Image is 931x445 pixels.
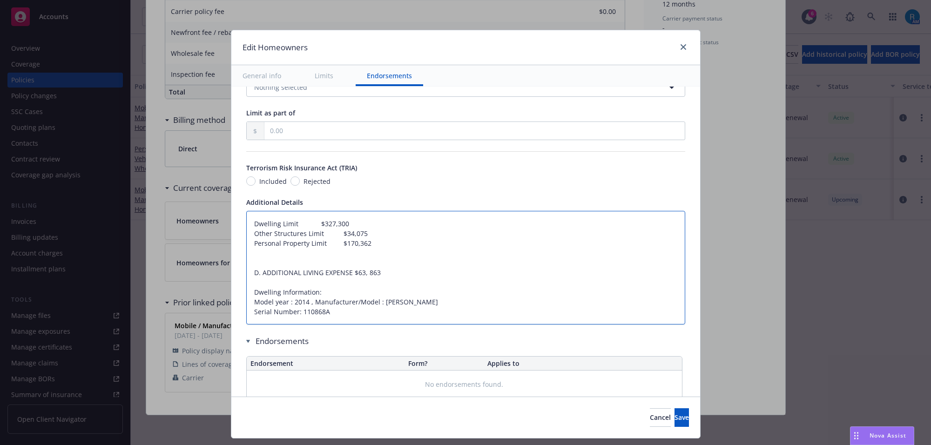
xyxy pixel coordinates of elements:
input: 0.00 [264,122,685,140]
button: Limits [304,65,344,86]
span: Included [259,176,287,186]
th: Applies to [484,357,681,371]
button: Nothing selected [246,78,685,97]
input: Rejected [290,176,300,186]
button: General info [231,65,292,86]
span: Rejected [304,176,331,186]
span: Additional Details [246,198,303,207]
span: Nothing selected [254,82,307,92]
h1: Edit Homeowners [243,41,308,54]
th: Form? [405,357,484,371]
span: Nova Assist [870,432,906,439]
button: Endorsements [356,65,423,86]
div: Endorsements [246,336,682,347]
textarea: Dwelling Limit $327,300 Other Structures Limit $34,075 Personal Property Limit $170,362 D. ADDITI... [246,211,685,325]
span: No endorsements found. [425,380,503,389]
span: Terrorism Risk Insurance Act (TRIA) [246,163,357,172]
span: Limit as part of [246,108,295,117]
div: Drag to move [850,427,862,445]
input: Included [246,176,256,186]
th: Endorsement [247,357,405,371]
button: Nova Assist [850,426,914,445]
